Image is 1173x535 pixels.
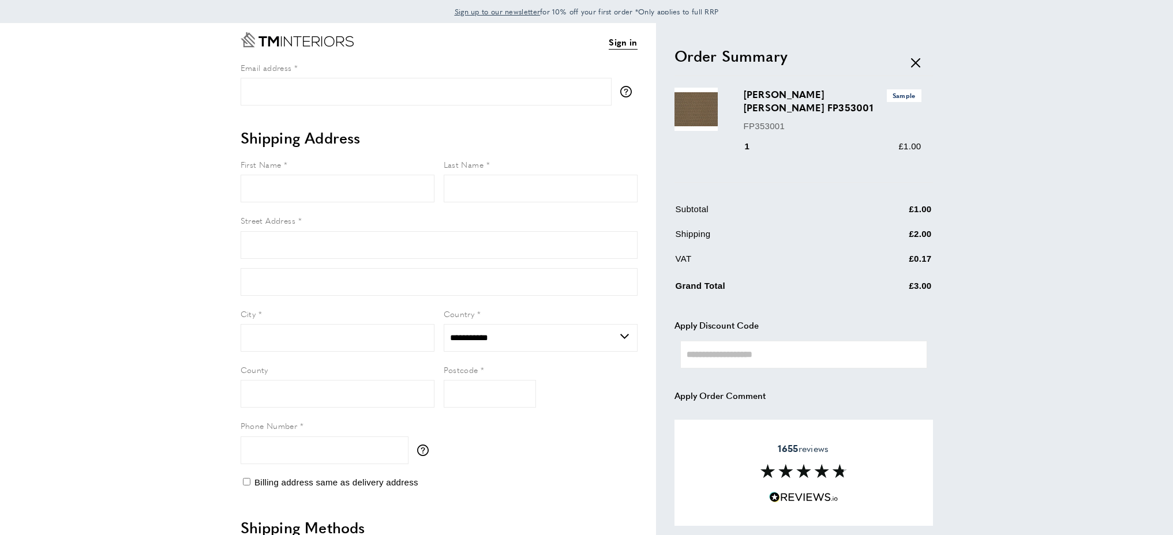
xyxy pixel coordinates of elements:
td: Subtotal [676,202,851,225]
button: More information [620,86,638,97]
img: Reviews section [760,464,847,478]
td: Grand Total [676,277,851,302]
div: 1 [744,140,766,153]
a: Sign up to our newsletter [455,6,541,17]
button: Apply Discount Code [674,318,933,332]
span: for 10% off your first order *Only applies to full RRP [455,6,719,17]
img: Reviews.io 5 stars [769,492,838,503]
h2: Shipping Address [241,127,638,148]
span: Street Address [241,214,296,226]
span: Apply Discount Code [674,318,759,332]
span: First Name [241,159,282,170]
span: City [241,308,256,319]
td: VAT [676,252,851,274]
a: Sign in [609,35,637,50]
td: £3.00 [852,277,932,302]
h2: Order Summary [674,46,933,66]
td: Shipping [676,227,851,250]
span: Email address [241,62,292,73]
p: FP353001 [744,119,921,133]
span: Billing address same as delivery address [254,477,418,487]
img: Tam Tam FP353001 [674,88,718,131]
span: reviews [778,443,829,454]
td: £2.00 [852,227,932,250]
span: Apply Order Comment [674,389,766,402]
span: Postcode [444,364,478,375]
span: Country [444,308,475,319]
td: £1.00 [852,202,932,225]
button: Close panel [904,51,927,74]
span: County [241,364,268,375]
input: Billing address same as delivery address [243,478,250,485]
span: Phone Number [241,420,298,431]
button: Apply Order Comment [674,389,933,402]
span: Last Name [444,159,484,170]
td: £0.17 [852,252,932,274]
button: More information [417,444,434,456]
h3: [PERSON_NAME] [PERSON_NAME] FP353001 [744,88,921,114]
strong: 1655 [778,442,798,455]
span: £1.00 [898,141,921,151]
span: Sample [887,89,921,101]
a: Go to Home page [241,32,354,47]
